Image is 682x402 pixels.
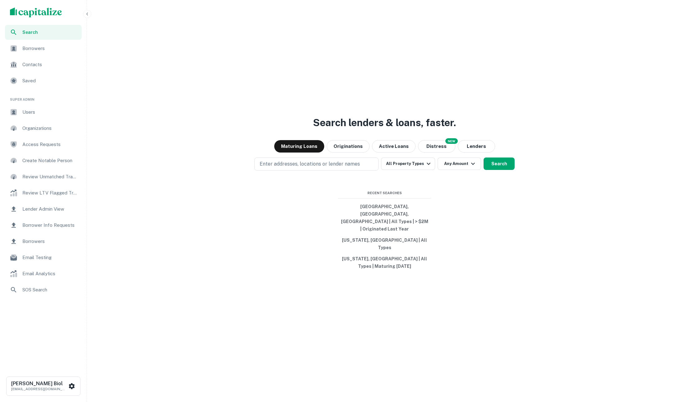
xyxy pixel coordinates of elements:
a: Review Unmatched Transactions [5,169,82,184]
a: Search [5,25,82,40]
span: Review Unmatched Transactions [22,173,78,180]
a: Borrowers [5,234,82,249]
span: Email Testing [22,254,78,261]
span: Review LTV Flagged Transactions [22,189,78,197]
a: Contacts [5,57,82,72]
span: Borrowers [22,45,78,52]
span: Saved [22,77,78,85]
span: Lender Admin View [22,205,78,213]
span: Email Analytics [22,270,78,277]
span: SOS Search [22,286,78,294]
button: All Property Types [381,158,435,170]
button: Any Amount [438,158,481,170]
span: Users [22,108,78,116]
a: Access Requests [5,137,82,152]
span: Search [22,29,78,36]
p: Enter addresses, locations or lender names [260,160,360,168]
iframe: Chat Widget [651,352,682,382]
button: Originations [327,140,370,153]
span: Recent Searches [338,190,431,196]
a: Review LTV Flagged Transactions [5,185,82,200]
button: Maturing Loans [274,140,324,153]
button: [PERSON_NAME] Biol[EMAIL_ADDRESS][DOMAIN_NAME] [6,377,80,396]
span: Borrower Info Requests [22,222,78,229]
a: Email Testing [5,250,82,265]
span: Contacts [22,61,78,68]
h3: Search lenders & loans, faster. [313,115,456,130]
button: [US_STATE], [GEOGRAPHIC_DATA] | All Types [338,235,431,253]
a: Borrower Info Requests [5,218,82,233]
span: Organizations [22,125,78,132]
button: [US_STATE], [GEOGRAPHIC_DATA] | All Types | Maturing [DATE] [338,253,431,272]
button: Enter addresses, locations or lender names [254,158,379,171]
h6: [PERSON_NAME] Biol [11,381,67,386]
span: Borrowers [22,238,78,245]
a: Saved [5,73,82,88]
button: Search distressed loans with lien and other non-mortgage details. [418,140,455,153]
a: Lender Admin View [5,202,82,217]
button: Search [484,158,515,170]
a: Email Analytics [5,266,82,281]
a: Borrowers [5,41,82,56]
a: Organizations [5,121,82,136]
span: Access Requests [22,141,78,148]
button: [GEOGRAPHIC_DATA], [GEOGRAPHIC_DATA], [GEOGRAPHIC_DATA] | All Types | > $2M | Originated Last Year [338,201,431,235]
a: Users [5,105,82,120]
span: Create Notable Person [22,157,78,164]
button: Active Loans [372,140,416,153]
p: [EMAIL_ADDRESS][DOMAIN_NAME] [11,386,67,392]
a: Create Notable Person [5,153,82,168]
img: capitalize-logo.png [10,7,62,17]
button: Lenders [458,140,495,153]
a: SOS Search [5,282,82,297]
li: Super Admin [5,89,82,105]
div: NEW [445,138,458,144]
